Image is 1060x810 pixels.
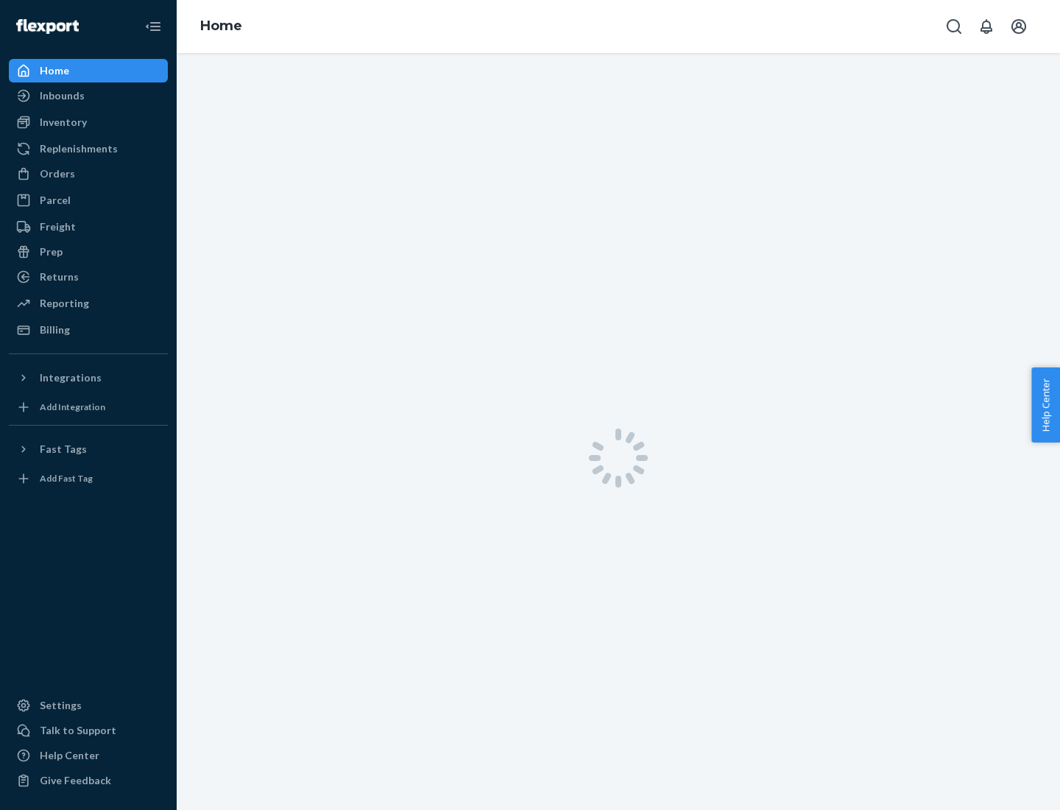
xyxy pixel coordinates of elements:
a: Inbounds [9,84,168,108]
button: Open account menu [1004,12,1033,41]
div: Returns [40,270,79,284]
a: Add Integration [9,395,168,419]
div: Inventory [40,115,87,130]
div: Freight [40,219,76,234]
a: Billing [9,318,168,342]
button: Give Feedback [9,769,168,792]
button: Close Navigation [138,12,168,41]
a: Inventory [9,110,168,134]
div: Prep [40,244,63,259]
button: Open Search Box [939,12,969,41]
div: Integrations [40,370,102,385]
div: Home [40,63,69,78]
div: Billing [40,323,70,337]
a: Replenishments [9,137,168,161]
a: Home [200,18,242,34]
div: Give Feedback [40,773,111,788]
a: Returns [9,265,168,289]
div: Inbounds [40,88,85,103]
div: Add Fast Tag [40,472,93,485]
div: Talk to Support [40,723,116,738]
div: Settings [40,698,82,713]
div: Fast Tags [40,442,87,457]
a: Freight [9,215,168,239]
img: Flexport logo [16,19,79,34]
a: Help Center [9,744,168,767]
a: Reporting [9,292,168,315]
a: Settings [9,694,168,717]
div: Add Integration [40,401,105,413]
button: Integrations [9,366,168,390]
div: Help Center [40,748,99,763]
a: Orders [9,162,168,186]
div: Parcel [40,193,71,208]
a: Parcel [9,189,168,212]
button: Help Center [1031,367,1060,443]
div: Replenishments [40,141,118,156]
a: Talk to Support [9,719,168,742]
a: Add Fast Tag [9,467,168,490]
button: Open notifications [972,12,1001,41]
div: Reporting [40,296,89,311]
a: Prep [9,240,168,264]
button: Fast Tags [9,437,168,461]
div: Orders [40,166,75,181]
ol: breadcrumbs [188,5,254,48]
a: Home [9,59,168,82]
